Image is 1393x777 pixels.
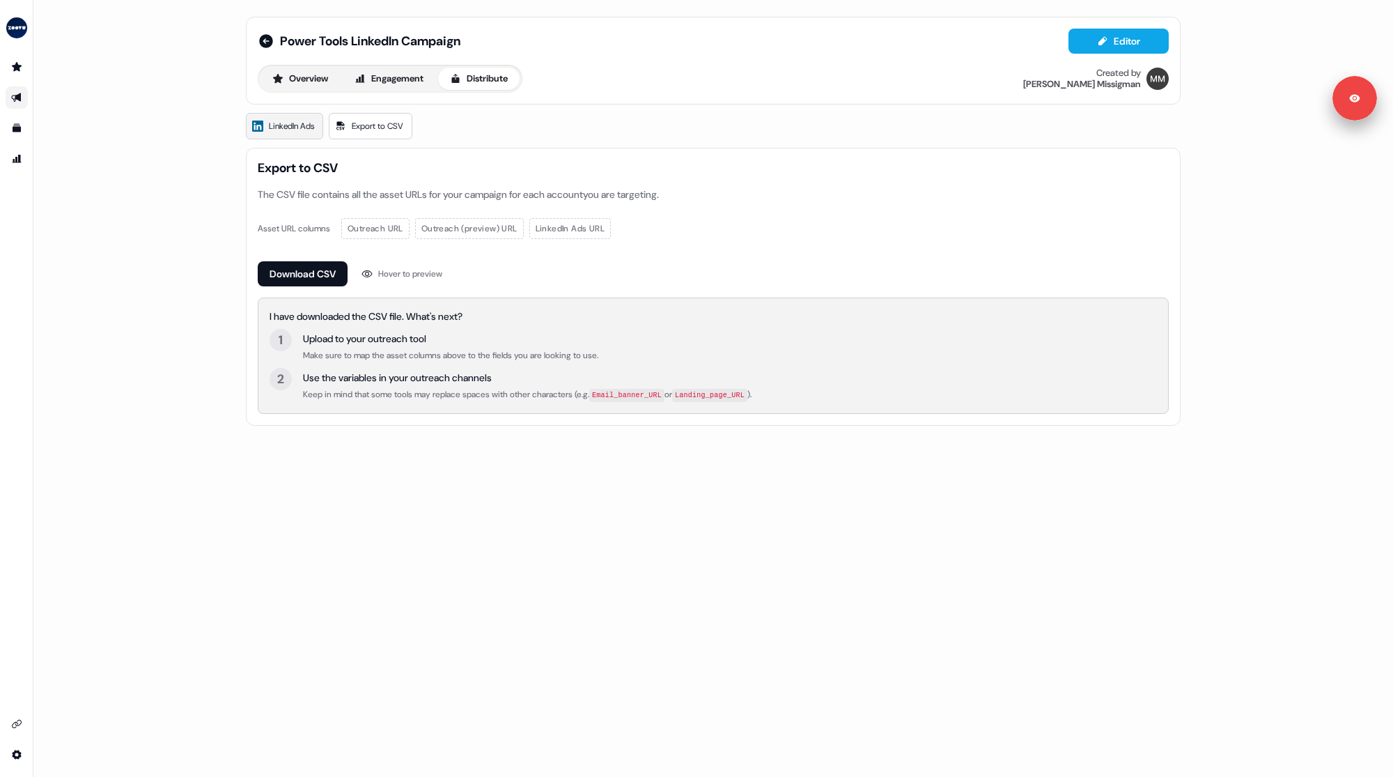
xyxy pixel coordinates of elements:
[258,222,330,236] div: Asset URL columns
[6,148,28,170] a: Go to attribution
[260,68,340,90] button: Overview
[6,56,28,78] a: Go to prospects
[343,68,435,90] button: Engagement
[6,713,28,735] a: Go to integrations
[258,261,348,286] button: Download CSV
[303,348,598,362] div: Make sure to map the asset columns above to the fields you are looking to use.
[438,68,520,90] button: Distribute
[258,187,1169,201] div: The CSV file contains all the asset URLs for your campaign for each account you are targeting.
[352,119,403,133] span: Export to CSV
[6,744,28,766] a: Go to integrations
[277,371,284,387] div: 2
[269,119,314,133] span: LinkedIn Ads
[329,113,412,139] a: Export to CSV
[348,222,403,236] span: Outreach URL
[421,222,517,236] span: Outreach (preview) URL
[270,309,1157,323] div: I have downloaded the CSV file. What's next?
[303,387,752,402] div: Keep in mind that some tools may replace spaces with other characters (e.g. or ).
[258,160,1169,176] span: Export to CSV
[378,267,442,281] div: Hover to preview
[6,86,28,109] a: Go to outbound experience
[1068,36,1169,50] a: Editor
[536,222,605,236] span: LinkedIn Ads URL
[279,332,283,348] div: 1
[303,371,752,385] div: Use the variables in your outreach channels
[1146,68,1169,90] img: Morgan
[1023,79,1141,90] div: [PERSON_NAME] Missigman
[589,389,664,402] code: Email_banner_URL
[672,389,747,402] code: Landing_page_URL
[6,117,28,139] a: Go to templates
[1096,68,1141,79] div: Created by
[246,113,323,139] a: LinkedIn Ads
[280,33,460,49] span: Power Tools LinkedIn Campaign
[303,332,598,346] div: Upload to your outreach tool
[1068,29,1169,54] button: Editor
